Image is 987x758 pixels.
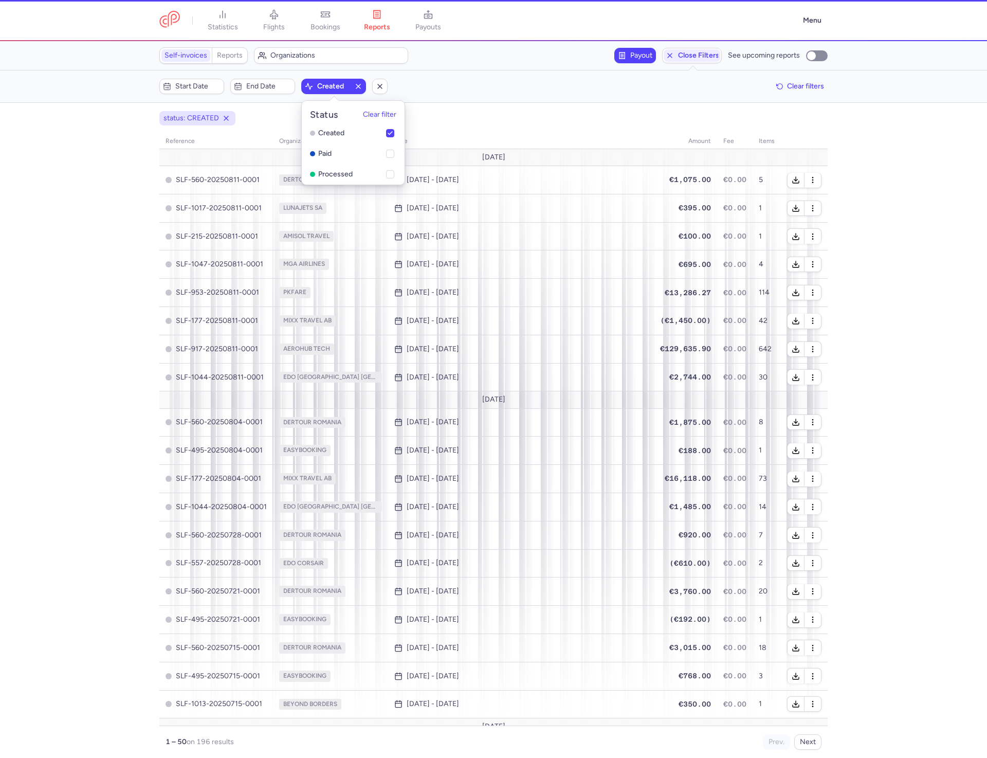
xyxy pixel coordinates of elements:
[279,174,345,186] span: DERTOUR ROMANIA
[723,446,746,455] span: €0.00
[161,49,210,62] a: Self-invoices
[166,374,172,381] span: CREATED
[723,260,746,268] span: €0.00
[279,614,331,625] span: EASYBOOKING
[665,474,711,482] span: €16,118.00
[166,700,267,708] span: SLF-1013-20250715-0001
[166,318,172,324] span: CREATED
[723,288,746,297] span: €0.00
[717,134,753,149] th: fee
[407,531,459,539] time: [DATE] - [DATE]
[166,644,267,652] span: SLF-560-20250715-0001
[166,476,172,482] span: CREATED
[403,9,454,32] a: payouts
[753,166,781,194] td: 5
[753,335,781,363] td: 642
[679,531,711,539] span: €920.00
[753,222,781,250] td: 1
[279,558,328,569] span: EDO CORSAIR
[407,644,459,652] time: [DATE] - [DATE]
[279,445,331,456] span: EASYBOOKING
[679,700,711,708] span: €350.00
[723,531,746,539] span: €0.00
[415,23,441,32] span: payouts
[279,231,334,242] span: AMISOL TRAVEL
[753,606,781,634] td: 1
[166,737,187,746] strong: 1 – 50
[166,588,172,594] span: CREATED
[175,82,221,91] span: Start date
[388,134,654,149] th: date
[407,288,459,297] time: [DATE] - [DATE]
[166,559,267,567] span: SLF-557-20250728-0001
[351,9,403,32] a: reports
[797,11,828,30] button: Menu
[166,701,172,707] span: CREATED
[208,23,238,32] span: statistics
[166,317,267,325] span: SLF-177-20250811-0001
[723,232,746,240] span: €0.00
[407,345,459,353] time: [DATE] - [DATE]
[669,559,711,567] span: (€610.00)
[166,447,172,454] span: CREATED
[665,288,711,297] span: €13,286.27
[407,176,459,184] time: [DATE] - [DATE]
[753,493,781,521] td: 14
[723,559,746,567] span: €0.00
[723,672,746,680] span: €0.00
[669,502,711,511] span: €1,485.00
[363,111,396,119] button: Clear filter
[407,373,459,382] time: [DATE] - [DATE]
[279,586,345,597] span: DERTOUR ROMANIA
[753,634,781,662] td: 18
[166,645,172,651] span: CREATED
[407,672,459,680] time: [DATE] - [DATE]
[630,51,652,60] span: Payout
[669,373,711,381] span: €2,744.00
[166,176,267,184] span: SLF-560-20250811-0001
[407,616,459,624] time: [DATE] - [DATE]
[300,9,351,32] a: bookings
[753,521,781,549] td: 7
[723,502,746,511] span: €0.00
[407,317,459,325] time: [DATE] - [DATE]
[166,373,267,382] span: SLF-1044-20250811-0001
[753,662,781,690] td: 3
[482,723,505,731] span: [DATE]
[407,559,459,567] time: [DATE] - [DATE]
[197,9,248,32] a: statistics
[669,587,711,595] span: €3,760.00
[279,315,336,327] span: MIXX TRAVEL AB
[166,560,172,566] span: CREATED
[166,531,267,539] span: SLF-560-20250728-0001
[270,51,404,60] span: Organizations
[166,616,267,624] span: SLF-495-20250721-0001
[407,446,459,455] time: [DATE] - [DATE]
[723,418,746,426] span: €0.00
[279,473,336,484] span: MIXX TRAVEL AB
[723,587,746,595] span: €0.00
[254,47,408,64] button: Organizations
[166,419,172,425] span: CREATED
[407,587,459,595] time: [DATE] - [DATE]
[723,175,746,184] span: €0.00
[317,82,350,91] span: created
[246,82,291,91] span: End date
[679,204,711,212] span: €395.00
[166,587,267,595] span: SLF-560-20250721-0001
[753,465,781,493] td: 73
[662,48,722,63] button: Close filters
[660,316,711,324] span: (€1,450.00)
[723,204,746,212] span: €0.00
[166,503,267,511] span: SLF-1044-20250804-0001
[753,577,781,606] td: 20
[678,51,719,60] span: Close filters
[166,290,172,296] span: CREATED
[166,177,172,183] span: CREATED
[310,109,338,121] h5: Status
[763,734,790,750] button: Prev.
[794,734,821,750] button: Next
[279,259,329,270] span: MGA AIRLINES
[753,279,781,307] td: 114
[166,418,267,426] span: SLF-560-20250804-0001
